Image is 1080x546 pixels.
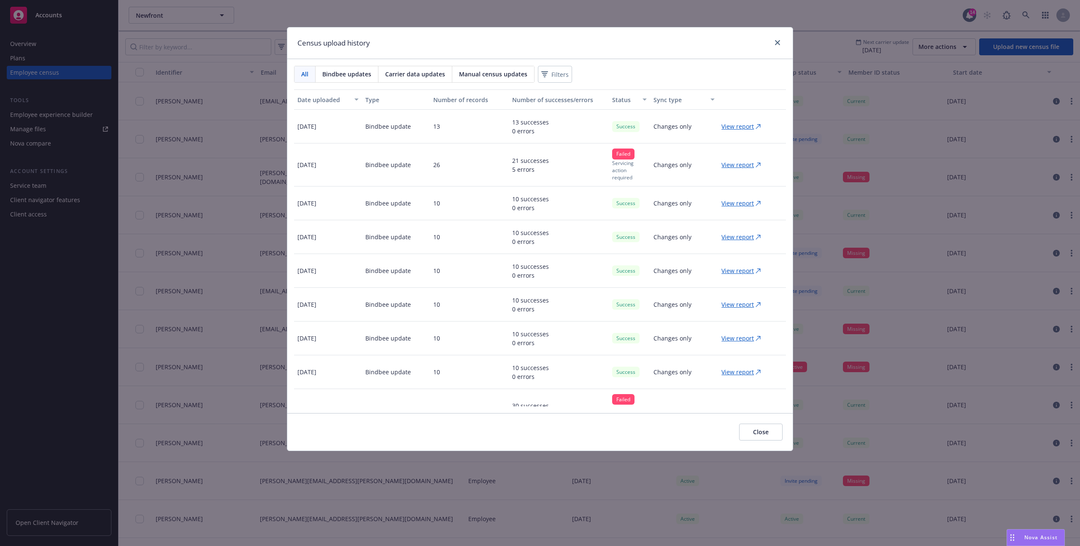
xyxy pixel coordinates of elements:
button: Number of records [430,89,509,110]
p: View report [721,160,754,169]
div: Number of records [433,95,506,104]
div: Success [612,299,640,310]
p: 30 successes [512,401,549,410]
p: 0 errors [512,127,549,135]
div: Date uploaded [297,95,349,104]
p: 10 successes [512,228,549,237]
div: Failed [612,149,634,159]
p: 21 successes [512,156,549,165]
p: Bindbee update [365,122,411,131]
p: 10 successes [512,262,549,271]
p: View report [721,232,754,241]
p: 10 successes [512,363,549,372]
p: Changes only [653,406,691,415]
p: 5 errors [512,165,549,174]
a: View report [721,368,767,376]
div: Type [365,95,427,104]
p: View report [721,266,754,275]
p: Bindbee update [365,368,411,376]
p: 10 [433,232,440,241]
p: [DATE] [297,368,316,376]
p: Bindbee update [365,334,411,343]
div: Sync type [653,95,705,104]
p: 0 errors [512,372,549,381]
p: View report [721,334,754,343]
div: Failed [612,394,634,405]
p: 10 [433,300,440,309]
p: View report [721,368,754,376]
p: View report [721,199,754,208]
p: Changes only [653,199,691,208]
p: Changes only [653,122,691,131]
a: View report [721,199,767,208]
p: [DATE] [297,199,316,208]
div: Success [612,232,640,242]
button: Type [362,89,430,110]
p: Changes only [653,232,691,241]
a: View report [721,334,767,343]
p: 13 [433,122,440,131]
p: View report [721,406,754,415]
button: Date uploaded [294,89,362,110]
a: View report [721,300,767,309]
h1: Census upload history [297,38,370,49]
p: 0 errors [512,237,549,246]
span: Bindbee updates [322,70,371,78]
div: Status [612,95,638,104]
a: close [772,38,783,48]
p: [DATE] [297,160,316,169]
p: 10 [433,368,440,376]
a: View report [721,160,767,169]
div: Success [612,198,640,208]
button: Sync type [650,89,718,110]
a: View report [721,232,767,241]
p: View report [721,122,754,131]
p: 10 [433,334,440,343]
div: Success [612,121,640,132]
div: Drag to move [1007,530,1018,546]
p: Changes only [653,266,691,275]
p: 10 successes [512,296,549,305]
div: Success [612,367,640,377]
p: [DATE] [297,232,316,241]
span: Nova Assist [1024,534,1058,541]
p: 13 successes [512,118,549,127]
button: Number of successes/errors [509,89,609,110]
span: Carrier data updates [385,70,445,78]
p: 10 successes [512,195,549,203]
p: 10 [433,266,440,275]
p: 32 [433,406,440,415]
p: [DATE] [297,266,316,275]
p: Changes only [653,368,691,376]
p: [DATE] [297,122,316,131]
p: Bindbee update [365,406,411,415]
button: Close [739,424,783,441]
button: Status [609,89,651,110]
span: All [301,70,308,78]
p: 10 [433,199,440,208]
p: Changes only [653,334,691,343]
a: View report [721,266,767,275]
p: [DATE] [297,300,316,309]
span: Filters [551,70,569,79]
p: Changes only [653,160,691,169]
p: Bindbee update [365,266,411,275]
p: 0 errors [512,203,549,212]
button: Nova Assist [1007,529,1065,546]
p: Bindbee update [365,232,411,241]
a: View report [721,122,767,131]
p: 0 errors [512,305,549,314]
p: View report [721,300,754,309]
p: Servicing action required [612,405,647,426]
p: 10 successes [512,330,549,338]
a: View report [721,406,767,415]
p: Changes only [653,300,691,309]
p: 0 errors [512,271,549,280]
div: Success [612,333,640,343]
p: Servicing action required [612,159,647,181]
div: Number of successes/errors [512,95,605,104]
p: Bindbee update [365,199,411,208]
p: [DATE] [297,406,316,415]
p: Bindbee update [365,160,411,169]
span: Filters [540,68,570,81]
